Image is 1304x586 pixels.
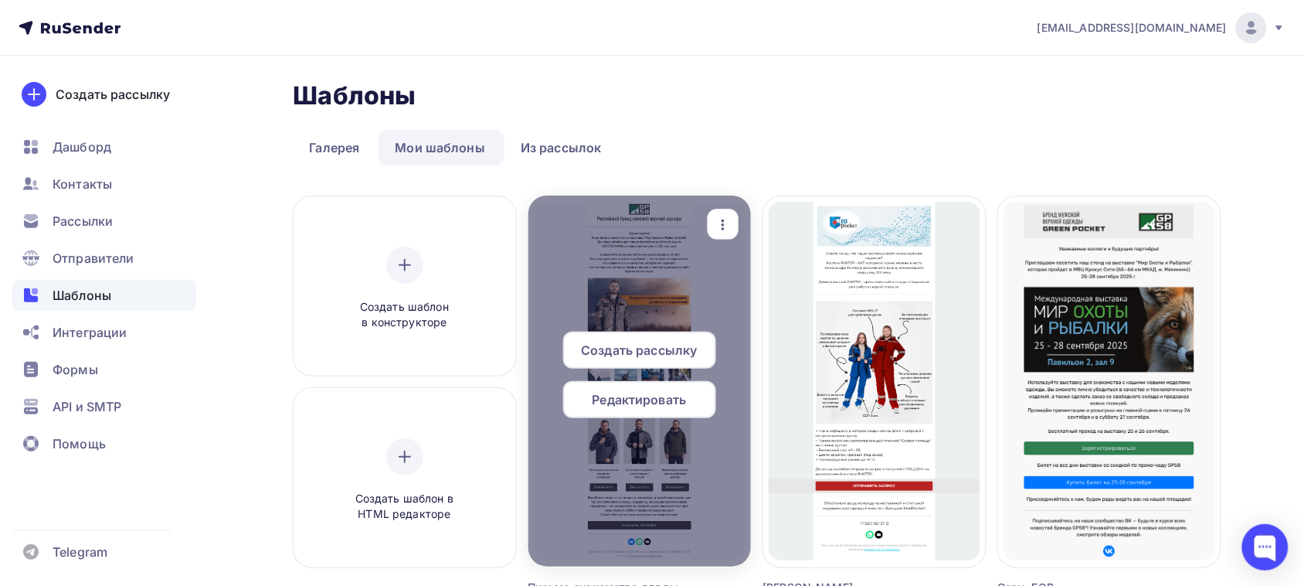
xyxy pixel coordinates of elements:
a: Дашборд [12,131,196,162]
span: Отправители [53,249,134,267]
a: [EMAIL_ADDRESS][DOMAIN_NAME] [1037,12,1285,43]
span: Интеграции [53,323,127,342]
div: Создать рассылку [56,85,170,104]
a: Из рассылок [504,130,618,165]
span: Редактировать [593,390,687,409]
span: Помощь [53,434,106,453]
span: Шаблоны [53,286,111,305]
span: Контакты [53,175,112,193]
span: [EMAIL_ADDRESS][DOMAIN_NAME] [1037,20,1227,36]
a: Шаблоны [12,280,196,311]
a: Галерея [294,130,376,165]
a: Рассылки [12,206,196,237]
span: Telegram [53,543,107,561]
span: Формы [53,360,98,379]
h2: Шаблоны [294,80,416,111]
span: Дашборд [53,138,111,156]
span: Рассылки [53,212,113,230]
a: Отправители [12,243,196,274]
span: Создать шаблон в HTML редакторе [331,491,478,523]
a: Контакты [12,169,196,199]
span: Создать рассылку [581,341,697,359]
span: API и SMTP [53,397,121,416]
a: Формы [12,354,196,385]
span: Создать шаблон в конструкторе [331,299,478,331]
a: Мои шаблоны [379,130,501,165]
